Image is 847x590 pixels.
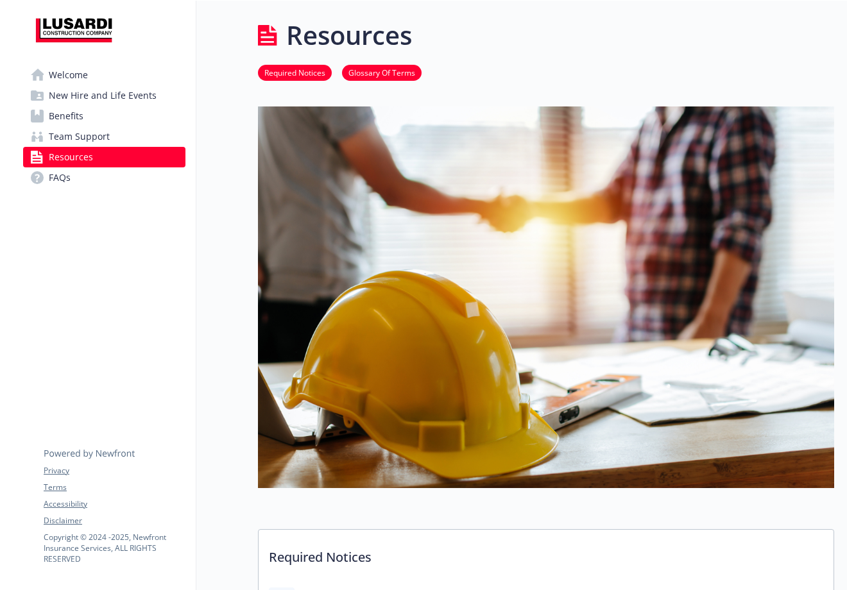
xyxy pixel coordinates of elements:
span: New Hire and Life Events [49,85,157,106]
a: Resources [23,147,185,167]
img: resources page banner [258,106,834,488]
a: Welcome [23,65,185,85]
h1: Resources [286,16,412,55]
span: FAQs [49,167,71,188]
span: Resources [49,147,93,167]
span: Welcome [49,65,88,85]
a: New Hire and Life Events [23,85,185,106]
a: Terms [44,482,185,493]
a: FAQs [23,167,185,188]
span: Team Support [49,126,110,147]
span: Benefits [49,106,83,126]
a: Privacy [44,465,185,476]
a: Disclaimer [44,515,185,527]
a: Required Notices [258,66,332,78]
a: Accessibility [44,498,185,510]
a: Benefits [23,106,185,126]
p: Copyright © 2024 - 2025 , Newfront Insurance Services, ALL RIGHTS RESERVED [44,532,185,564]
a: Team Support [23,126,185,147]
a: Glossary Of Terms [342,66,422,78]
p: Required Notices [259,530,834,577]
